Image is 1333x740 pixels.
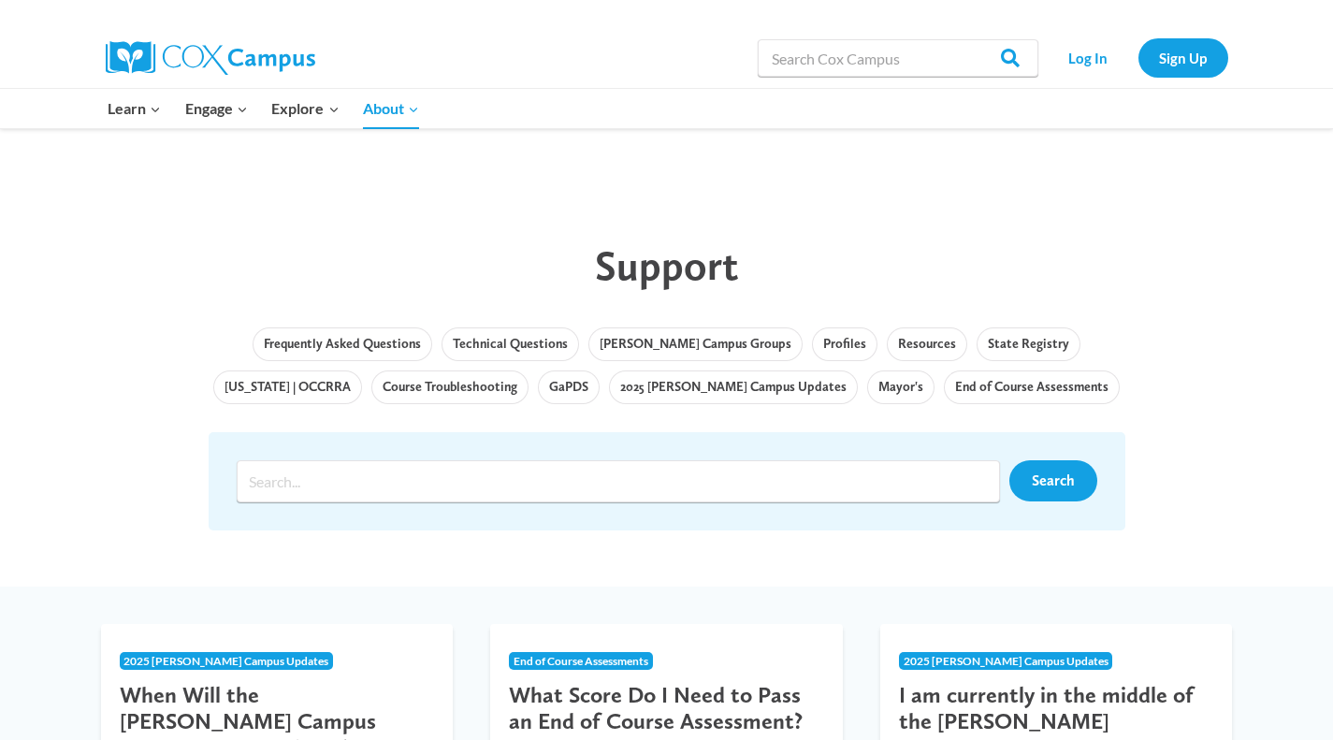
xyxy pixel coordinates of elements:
[977,327,1080,361] a: State Registry
[185,96,248,121] span: Engage
[442,327,579,361] a: Technical Questions
[1048,38,1228,77] nav: Secondary Navigation
[514,654,648,668] span: End of Course Assessments
[538,370,600,404] a: GaPDS
[106,41,315,75] img: Cox Campus
[237,460,1009,502] form: Search form
[96,89,431,128] nav: Primary Navigation
[867,370,935,404] a: Mayor's
[1138,38,1228,77] a: Sign Up
[904,654,1108,668] span: 2025 [PERSON_NAME] Campus Updates
[123,654,328,668] span: 2025 [PERSON_NAME] Campus Updates
[271,96,339,121] span: Explore
[237,460,1000,502] input: Search input
[609,370,858,404] a: 2025 [PERSON_NAME] Campus Updates
[812,327,877,361] a: Profiles
[509,682,824,736] h3: What Score Do I Need to Pass an End of Course Assessment?
[363,96,419,121] span: About
[213,370,362,404] a: [US_STATE] | OCCRRA
[253,327,432,361] a: Frequently Asked Questions
[1009,460,1097,501] a: Search
[595,240,738,290] span: Support
[108,96,161,121] span: Learn
[1048,38,1129,77] a: Log In
[887,327,967,361] a: Resources
[588,327,803,361] a: [PERSON_NAME] Campus Groups
[371,370,529,404] a: Course Troubleshooting
[1032,472,1075,489] span: Search
[758,39,1038,77] input: Search Cox Campus
[944,370,1120,404] a: End of Course Assessments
